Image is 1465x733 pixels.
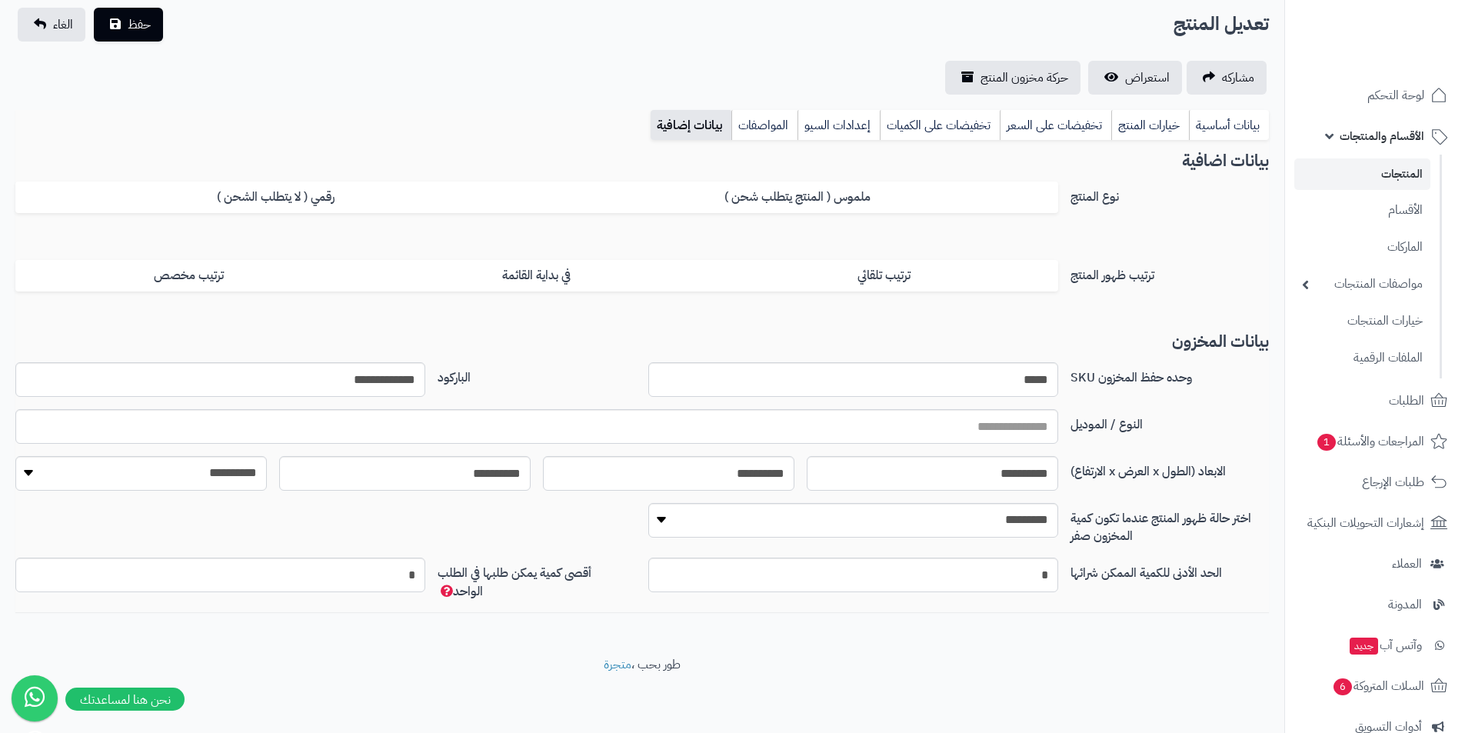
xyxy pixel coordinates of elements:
a: مشاركه [1187,61,1267,95]
a: تخفيضات على السعر [1000,110,1111,141]
h3: بيانات اضافية [15,152,1269,170]
span: المدونة [1388,594,1422,615]
span: حفظ [128,15,151,34]
h2: تعديل المنتج [1174,8,1269,40]
span: 1 [1317,434,1336,451]
span: الطلبات [1389,390,1424,411]
label: الحد الأدنى للكمية الممكن شرائها [1064,558,1275,582]
span: حركة مخزون المنتج [981,68,1068,87]
label: اختر حالة ظهور المنتج عندما تكون كمية المخزون صفر [1064,503,1275,545]
span: السلات المتروكة [1332,675,1424,697]
span: الأقسام والمنتجات [1340,125,1424,147]
a: المواصفات [731,110,797,141]
a: الطلبات [1294,382,1456,419]
span: إشعارات التحويلات البنكية [1307,512,1424,534]
button: حفظ [94,8,163,42]
label: نوع المنتج [1064,182,1275,206]
label: ملموس ( المنتج يتطلب شحن ) [537,182,1058,213]
label: النوع / الموديل [1064,409,1275,434]
label: ترتيب مخصص [15,260,363,292]
a: مواصفات المنتجات [1294,268,1430,301]
label: وحده حفظ المخزون SKU [1064,362,1275,387]
h3: بيانات المخزون [15,333,1269,351]
span: وآتس آب [1348,635,1422,656]
a: لوحة التحكم [1294,77,1456,114]
a: الملفات الرقمية [1294,342,1430,375]
a: السلات المتروكة6 [1294,668,1456,705]
a: المنتجات [1294,158,1430,190]
label: ترتيب ظهور المنتج [1064,260,1275,285]
a: العملاء [1294,545,1456,582]
a: خيارات المنتجات [1294,305,1430,338]
span: مشاركه [1222,68,1254,87]
a: المدونة [1294,586,1456,623]
span: العملاء [1392,553,1422,575]
a: حركة مخزون المنتج [945,61,1080,95]
a: طلبات الإرجاع [1294,464,1456,501]
label: في بداية القائمة [363,260,711,292]
span: لوحة التحكم [1367,85,1424,106]
span: الغاء [53,15,73,34]
a: متجرة [604,655,631,674]
span: استعراض [1125,68,1170,87]
label: الباركود [431,362,642,387]
label: رقمي ( لا يتطلب الشحن ) [15,182,537,213]
a: الماركات [1294,231,1430,264]
span: جديد [1350,638,1378,655]
a: وآتس آبجديد [1294,627,1456,664]
a: بيانات إضافية [651,110,731,141]
a: إشعارات التحويلات البنكية [1294,505,1456,541]
a: الغاء [18,8,85,42]
a: تخفيضات على الكميات [880,110,1000,141]
a: المراجعات والأسئلة1 [1294,423,1456,460]
a: خيارات المنتج [1111,110,1189,141]
a: استعراض [1088,61,1182,95]
span: 6 [1333,678,1352,695]
span: طلبات الإرجاع [1362,471,1424,493]
span: المراجعات والأسئلة [1316,431,1424,452]
label: ترتيب تلقائي [711,260,1058,292]
a: الأقسام [1294,194,1430,227]
a: بيانات أساسية [1189,110,1269,141]
span: أقصى كمية يمكن طلبها في الطلب الواحد [438,564,591,601]
label: الابعاد (الطول x العرض x الارتفاع) [1064,456,1275,481]
a: إعدادات السيو [797,110,880,141]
